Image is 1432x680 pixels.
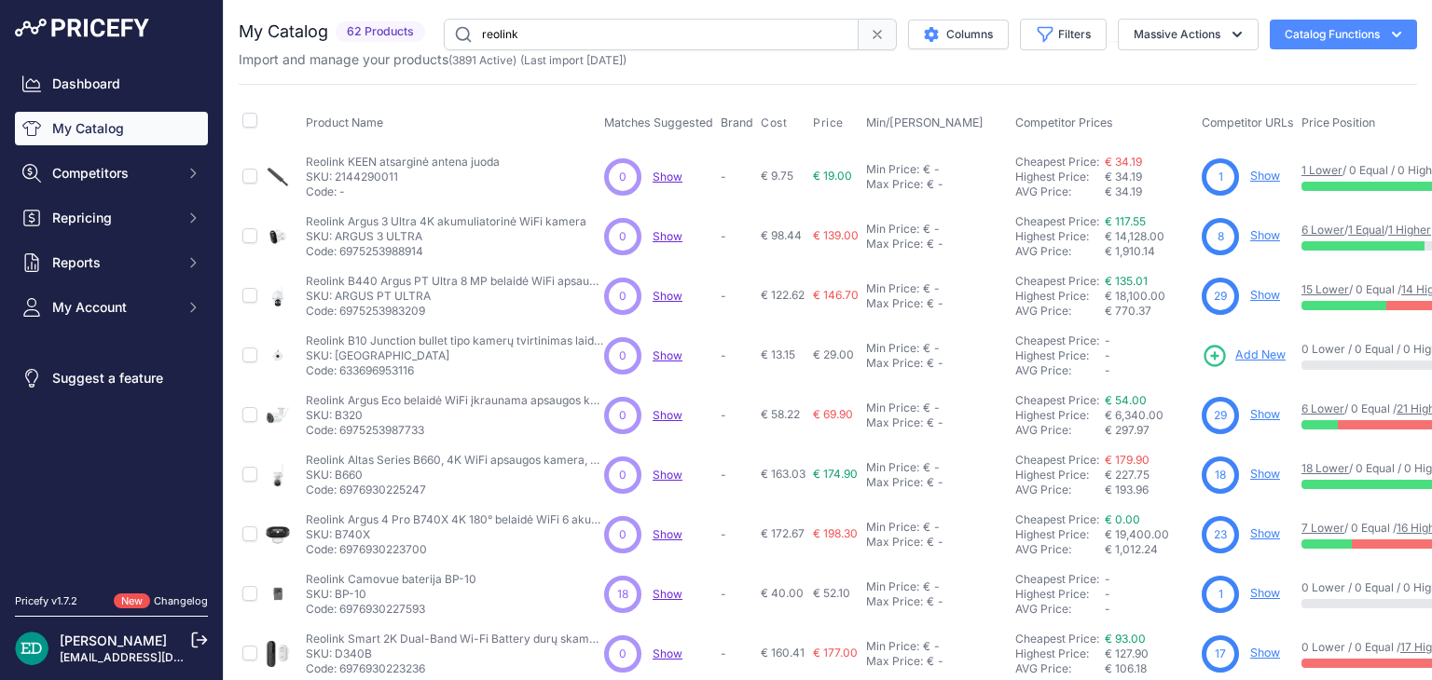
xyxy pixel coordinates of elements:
a: Show [653,587,682,601]
a: Cheapest Price: [1015,214,1099,228]
a: Show [653,408,682,422]
p: SKU: D340B [306,646,604,661]
div: AVG Price: [1015,244,1105,259]
div: AVG Price: [1015,602,1105,617]
p: - [721,468,753,483]
a: Add New [1202,343,1286,369]
span: 0 [619,347,626,364]
span: 0 [619,407,626,424]
span: 18 [617,586,628,603]
p: Reolink Argus 3 Ultra 4K akumuliatorinė WiFi kamera [306,214,586,229]
a: My Catalog [15,112,208,145]
span: Reports [52,253,174,272]
span: 23 [1214,526,1227,543]
a: € 54.00 [1105,393,1147,407]
span: Product Name [306,116,383,129]
div: Max Price: [866,177,923,192]
p: Reolink Smart 2K Dual-Band Wi-Fi Battery durų skambutis su 1:1 vaizdu nuo galvos iki kojų D340B [306,632,604,646]
div: - [930,162,940,177]
a: Suggest a feature [15,361,208,395]
a: Show [1250,288,1280,302]
button: Columns [908,20,1009,49]
span: € 146.70 [813,288,859,302]
span: € 163.03 [761,467,805,481]
div: € [927,177,934,192]
div: - [934,415,943,430]
p: Import and manage your products [239,50,626,69]
div: Max Price: [866,594,923,609]
span: 29 [1214,407,1227,424]
a: € 34.19 [1105,155,1142,169]
button: Massive Actions [1118,19,1259,50]
button: Competitors [15,156,208,190]
div: € [923,341,930,356]
p: - [721,408,753,423]
span: Cost [761,116,787,130]
div: - [930,460,940,475]
span: 29 [1214,288,1227,305]
a: Show [653,646,682,660]
div: € 106.18 [1105,661,1194,676]
div: € [923,460,930,475]
div: Highest Price: [1015,348,1105,363]
a: Show [1250,646,1280,660]
div: - [934,237,943,252]
a: 1 Equal [1348,223,1384,237]
div: Min Price: [866,341,919,356]
div: - [930,341,940,356]
div: - [934,356,943,371]
div: € 34.19 [1105,184,1194,199]
div: Highest Price: [1015,229,1105,244]
div: € [923,401,930,415]
p: - [721,527,753,542]
p: SKU: ARGUS PT ULTRA [306,289,604,304]
span: € 19.00 [813,169,852,183]
button: My Account [15,291,208,324]
a: Show [1250,169,1280,183]
div: Min Price: [866,281,919,296]
p: - [721,348,753,363]
span: € 6,340.00 [1105,408,1163,422]
span: New [114,593,150,609]
div: Max Price: [866,237,923,252]
p: SKU: [GEOGRAPHIC_DATA] [306,348,604,363]
a: [EMAIL_ADDRESS][DOMAIN_NAME] [60,650,255,664]
span: € 18,100.00 [1105,289,1165,303]
span: € 34.19 [1105,170,1142,184]
a: Show [1250,467,1280,481]
span: - [1105,587,1110,601]
div: € [927,475,934,490]
a: 1 Lower [1301,163,1342,177]
a: Cheapest Price: [1015,274,1099,288]
div: Min Price: [866,579,919,594]
div: Min Price: [866,401,919,415]
div: Max Price: [866,535,923,550]
span: € 160.41 [761,646,805,660]
span: My Account [52,298,174,317]
span: € 177.00 [813,646,858,660]
a: Show [653,468,682,482]
button: Filters [1020,19,1107,50]
span: Brand [721,116,753,129]
span: € 69.90 [813,407,853,421]
div: Max Price: [866,296,923,311]
a: € 93.00 [1105,632,1146,646]
div: € [927,594,934,609]
div: - [934,654,943,669]
p: - [721,289,753,304]
span: € 9.75 [761,169,793,183]
span: 17 [1215,646,1226,662]
div: - [934,296,943,311]
span: Show [653,348,682,362]
span: (Last import [DATE]) [520,53,626,67]
div: € 770.37 [1105,304,1194,319]
div: € 297.97 [1105,423,1194,438]
div: € [927,654,934,669]
p: Code: 6976930225247 [306,483,604,497]
button: Repricing [15,201,208,235]
p: Code: 6975253987733 [306,423,604,438]
p: Reolink Argus Eco belaidė WiFi įkraunama apsaugos kamera B320 [306,393,604,408]
div: AVG Price: [1015,363,1105,378]
div: Pricefy v1.7.2 [15,593,77,609]
a: Cheapest Price: [1015,572,1099,586]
